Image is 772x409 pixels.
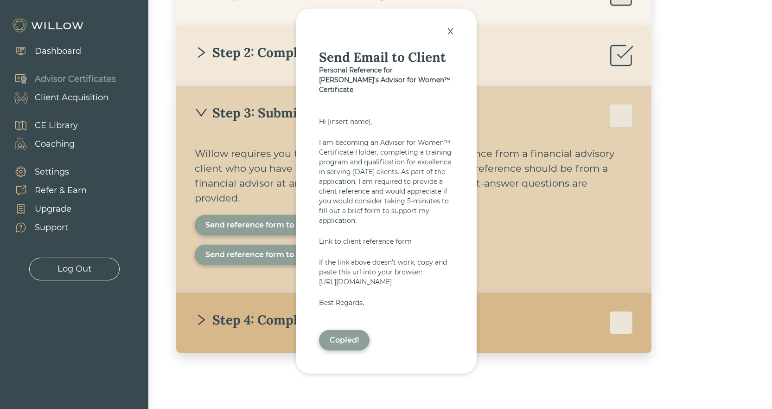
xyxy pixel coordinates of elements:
span: right [195,313,208,326]
span: right [195,46,208,59]
div: Copied! [330,335,359,346]
div: CE Library [35,119,78,132]
div: Willow requires you to submit two references. One reference from a financial advisory client who ... [195,146,633,206]
div: Send reference form to a peer [205,220,320,231]
a: CE Library [5,116,78,135]
div: Send Email to Client [319,49,453,65]
div: [URL][DOMAIN_NAME] [319,277,453,287]
div: Send reference form to a client [205,249,324,260]
div: Coaching [35,138,75,150]
div: Advisor Certificates [35,73,116,85]
img: Willow [12,18,86,33]
div: Step 2: Complete one Coach Session [195,44,435,61]
div: Dashboard [35,45,81,58]
b: Personal Reference for [PERSON_NAME]'s Advisor for Women™ Certificate [319,66,451,94]
div: Support [35,221,68,234]
div: If the link above doesn't work, copy and paste this url into your browser: [319,258,453,277]
div: x [443,20,458,41]
div: Refer & Earn [35,184,87,197]
button: Send reference form to a client [195,245,335,265]
a: Refer & Earn [5,181,87,200]
div: Step 3: Submit client and peer references [195,104,469,121]
a: Dashboard [5,42,81,60]
a: Link to client reference form [319,237,453,247]
span: down [195,106,208,119]
div: Settings [35,166,69,178]
a: Settings [5,162,87,181]
button: Copied! [319,330,370,351]
a: Coaching [5,135,78,153]
div: Step 4: Complete your Advisor Biography [195,312,466,328]
div: Hi [insert name], [319,117,453,127]
a: Client Acquisition [5,88,116,107]
a: Advisor Certificates [5,70,116,88]
div: Upgrade [35,203,71,215]
div: I am becoming an Advisor for Women™ Certificate Holder, completing a training program and qualifi... [319,138,453,226]
div: Client Acquisition [35,91,108,104]
button: Send reference form to a peer [195,215,331,235]
div: Log Out [57,263,91,275]
div: Best Regards, [319,298,453,308]
a: Upgrade [5,200,87,218]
